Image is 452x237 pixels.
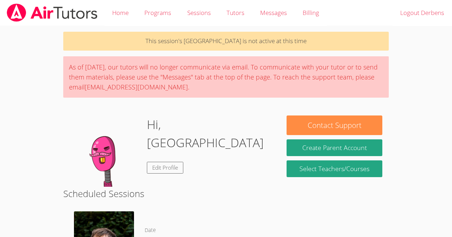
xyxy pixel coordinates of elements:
[287,115,382,135] button: Contact Support
[287,160,382,177] a: Select Teachers/Courses
[70,115,141,187] img: default.png
[147,162,183,174] a: Edit Profile
[147,115,274,152] h1: Hi, [GEOGRAPHIC_DATA]
[287,139,382,156] button: Create Parent Account
[63,187,389,200] h2: Scheduled Sessions
[6,4,98,22] img: airtutors_banner-c4298cdbf04f3fff15de1276eac7730deb9818008684d7c2e4769d2f7ddbe033.png
[260,9,287,17] span: Messages
[63,32,389,51] p: This session's [GEOGRAPHIC_DATA] is not active at this time
[63,56,389,98] div: As of [DATE], our tutors will no longer communicate via email. To communicate with your tutor or ...
[145,226,156,235] dt: Date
